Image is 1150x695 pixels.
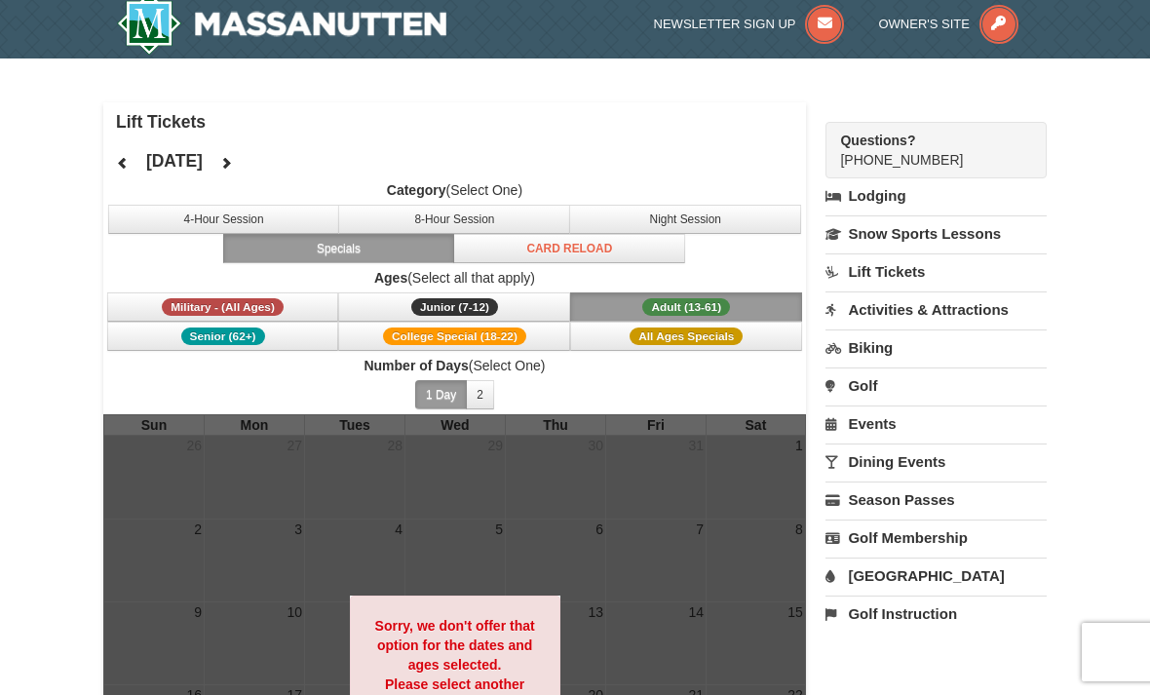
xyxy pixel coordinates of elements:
a: Events [825,405,1047,442]
span: College Special (18-22) [383,328,526,345]
span: Senior (62+) [181,328,265,345]
button: Night Session [569,205,801,234]
label: (Select all that apply) [103,268,806,288]
strong: Category [387,182,446,198]
button: 4-Hour Session [108,205,340,234]
span: [PHONE_NUMBER] [840,131,1012,168]
button: 1 Day [415,380,467,409]
a: Golf [825,367,1047,404]
a: Lift Tickets [825,253,1047,290]
label: (Select One) [103,356,806,375]
button: 2 [466,380,494,409]
strong: Number of Days [364,358,468,373]
a: Newsletter Sign Up [654,17,845,31]
span: Military - (All Ages) [162,298,284,316]
button: College Special (18-22) [338,322,570,351]
span: Newsletter Sign Up [654,17,796,31]
a: Season Passes [825,482,1047,518]
a: Activities & Attractions [825,291,1047,328]
span: Adult (13-61) [642,298,730,316]
a: [GEOGRAPHIC_DATA] [825,558,1047,594]
span: All Ages Specials [630,328,743,345]
strong: Questions? [840,133,915,148]
h4: [DATE] [146,151,203,171]
button: Senior (62+) [107,322,339,351]
a: Biking [825,329,1047,366]
a: Lodging [825,178,1047,213]
button: Card Reload [453,234,685,263]
label: (Select One) [103,180,806,200]
button: Specials [223,234,455,263]
a: Owner's Site [878,17,1018,31]
a: Golf Membership [825,520,1047,556]
span: Owner's Site [878,17,970,31]
h4: Lift Tickets [116,112,806,132]
a: Dining Events [825,444,1047,480]
button: Adult (13-61) [570,292,802,322]
button: Junior (7-12) [338,292,570,322]
a: Golf Instruction [825,596,1047,632]
a: Snow Sports Lessons [825,215,1047,251]
button: All Ages Specials [570,322,802,351]
span: Junior (7-12) [411,298,498,316]
button: Military - (All Ages) [107,292,339,322]
strong: Ages [374,270,407,286]
button: 8-Hour Session [338,205,570,234]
